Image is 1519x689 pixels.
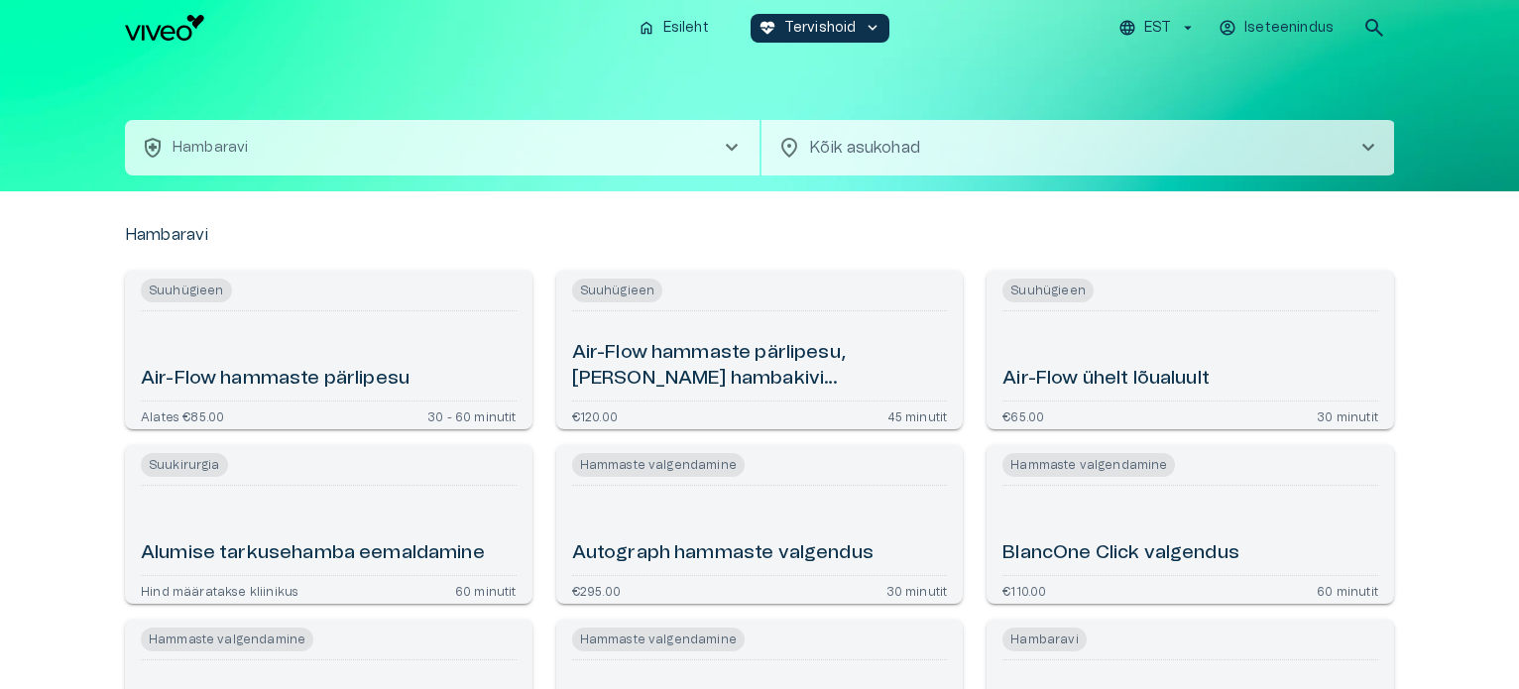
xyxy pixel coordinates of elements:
[125,120,759,175] button: health_and_safetyHambaravichevron_right
[141,279,232,302] span: Suuhügieen
[1002,540,1239,567] h6: BlancOne Click valgendus
[572,584,621,596] p: €295.00
[720,136,744,160] span: chevron_right
[141,453,228,477] span: Suukirurgia
[759,19,776,37] span: ecg_heart
[141,136,165,160] span: health_and_safety
[1244,18,1334,39] p: Iseteenindus
[751,14,890,43] button: ecg_heartTervishoidkeyboard_arrow_down
[1356,136,1380,160] span: chevron_right
[141,366,409,393] h6: Air-Flow hammaste pärlipesu
[1002,584,1046,596] p: €110.00
[638,19,655,37] span: home
[141,628,313,651] span: Hammaste valgendamine
[663,18,709,39] p: Esileht
[427,409,517,421] p: 30 - 60 minutit
[1115,14,1200,43] button: EST
[173,138,248,159] p: Hambaravi
[886,584,948,596] p: 30 minutit
[987,271,1394,429] a: Open service booking details
[1354,8,1394,48] button: open search modal
[125,15,204,41] img: Viveo logo
[784,18,857,39] p: Tervishoid
[987,445,1394,604] a: Open service booking details
[1002,453,1175,477] span: Hammaste valgendamine
[1317,409,1378,421] p: 30 minutit
[572,453,745,477] span: Hammaste valgendamine
[141,409,224,421] p: Alates €85.00
[572,409,618,421] p: €120.00
[556,445,964,604] a: Open service booking details
[141,584,298,596] p: Hind määratakse kliinikus
[572,279,663,302] span: Suuhügieen
[1002,366,1210,393] h6: Air-Flow ühelt lõualuult
[125,271,532,429] a: Open service booking details
[125,445,532,604] a: Open service booking details
[455,584,517,596] p: 60 minutit
[1362,16,1386,40] span: search
[1144,18,1171,39] p: EST
[887,409,948,421] p: 45 minutit
[1317,584,1378,596] p: 60 minutit
[777,136,801,160] span: location_on
[1002,279,1094,302] span: Suuhügieen
[572,628,745,651] span: Hammaste valgendamine
[1216,14,1339,43] button: Iseteenindus
[809,136,1325,160] p: Kõik asukohad
[125,223,208,247] p: Hambaravi
[630,14,719,43] button: homeEsileht
[125,15,622,41] a: Navigate to homepage
[1002,628,1086,651] span: Hambaravi
[864,19,881,37] span: keyboard_arrow_down
[556,271,964,429] a: Open service booking details
[1002,409,1044,421] p: €65.00
[572,540,874,567] h6: Autograph hammaste valgendus
[141,540,485,567] h6: Alumise tarkusehamba eemaldamine
[572,340,948,393] h6: Air-Flow hammaste pärlipesu, [PERSON_NAME] hambakivi eemaldamiseta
